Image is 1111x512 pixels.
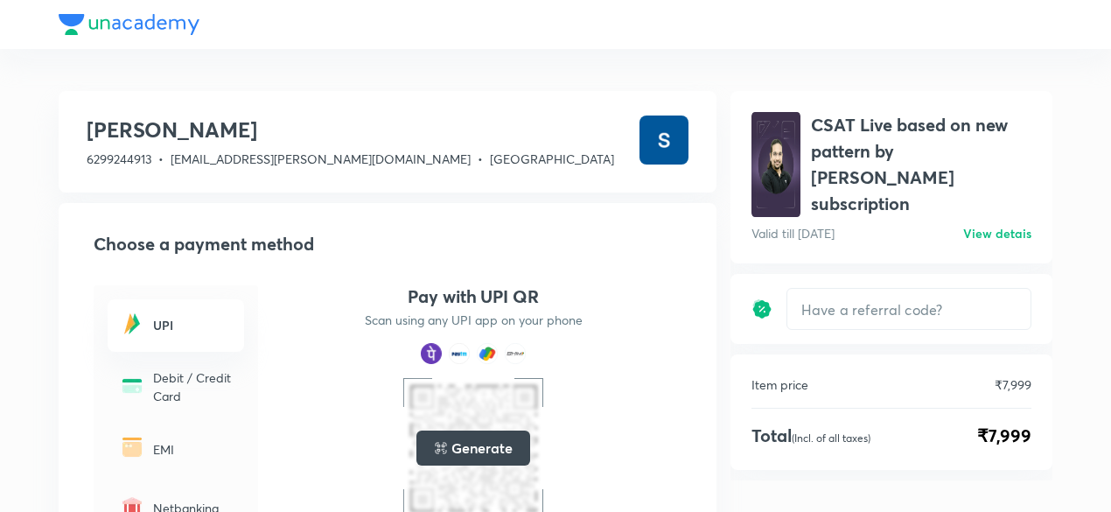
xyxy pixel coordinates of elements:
p: ₹7,999 [995,375,1031,394]
h6: UPI [153,316,234,334]
span: • [478,151,483,167]
h2: Choose a payment method [94,231,688,257]
h3: [PERSON_NAME] [87,116,614,144]
img: payment method [449,343,470,364]
img: payment method [505,343,526,364]
h6: View detais [963,224,1031,242]
span: ₹7,999 [977,423,1031,449]
p: EMI [153,440,234,459]
img: discount [751,298,772,319]
input: Have a referral code? [787,289,1031,330]
img: - [118,372,146,400]
h4: Pay with UPI QR [408,285,539,308]
p: (Incl. of all taxes) [792,431,870,445]
p: Debit / Credit Card [153,368,234,405]
img: Avatar [639,116,688,165]
img: loading.. [434,441,448,455]
span: [EMAIL_ADDRESS][PERSON_NAME][DOMAIN_NAME] [171,151,471,167]
span: 6299244913 [87,151,151,167]
img: avatar [751,112,800,217]
p: Item price [751,375,808,394]
span: • [158,151,164,167]
img: payment method [477,343,498,364]
img: - [118,433,146,461]
h5: Generate [451,438,512,459]
h1: CSAT Live based on new pattern by [PERSON_NAME] subscription [811,112,1031,217]
p: Valid till [DATE] [751,224,835,242]
p: Scan using any UPI app on your phone [365,312,583,329]
img: payment method [421,343,442,364]
span: [GEOGRAPHIC_DATA] [490,151,614,167]
img: - [118,310,146,338]
h4: Total [751,423,870,449]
